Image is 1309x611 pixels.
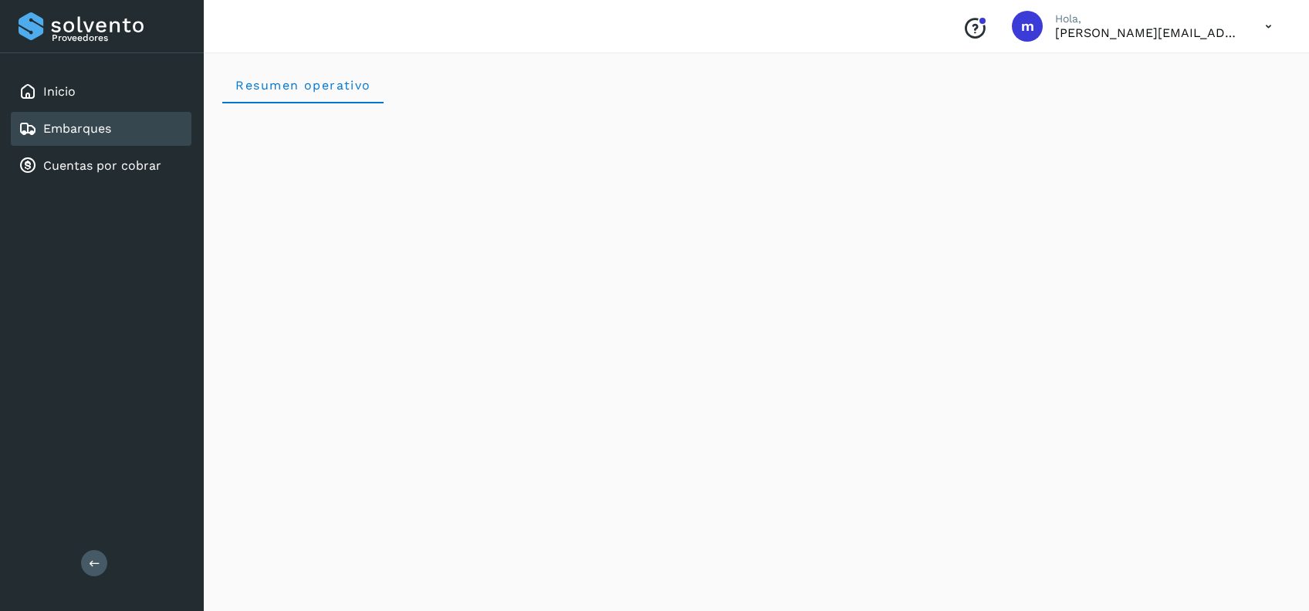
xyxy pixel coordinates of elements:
[11,75,191,109] div: Inicio
[52,32,185,43] p: Proveedores
[43,121,111,136] a: Embarques
[1055,12,1240,25] p: Hola,
[43,158,161,173] a: Cuentas por cobrar
[235,78,371,93] span: Resumen operativo
[1055,25,1240,40] p: mariela.santiago@fsdelnorte.com
[43,84,76,99] a: Inicio
[11,149,191,183] div: Cuentas por cobrar
[11,112,191,146] div: Embarques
